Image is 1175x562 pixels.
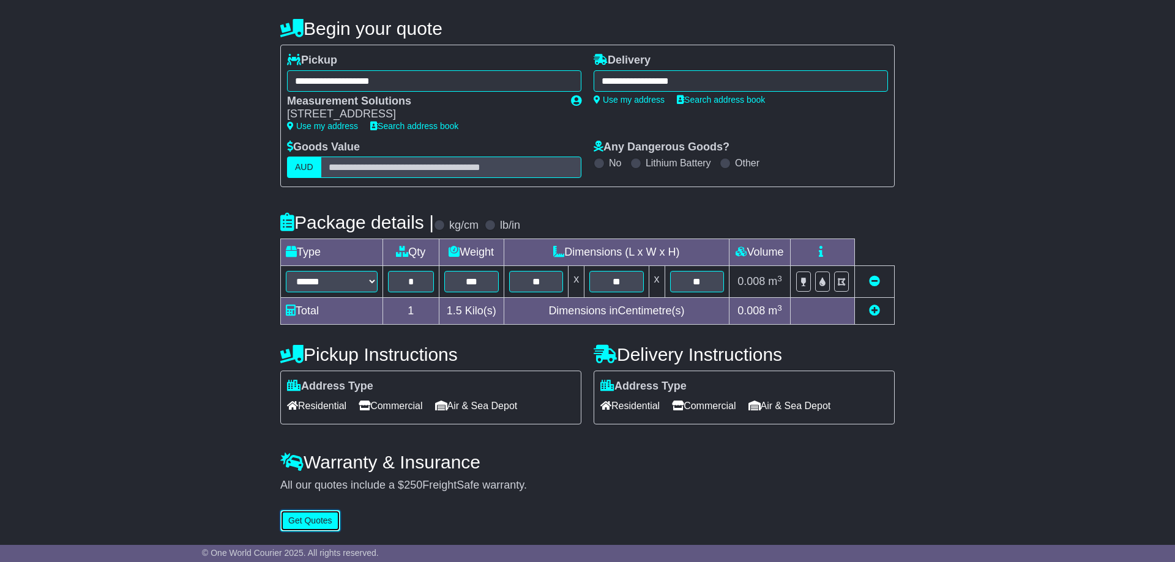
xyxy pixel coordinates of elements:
label: Address Type [287,380,373,393]
label: Delivery [594,54,651,67]
td: 1 [383,298,439,325]
label: lb/in [500,219,520,232]
td: Volume [729,239,790,266]
sup: 3 [777,274,782,283]
span: m [768,275,782,287]
td: Qty [383,239,439,266]
label: Other [735,157,759,169]
div: All our quotes include a $ FreightSafe warranty. [280,479,895,492]
span: 0.008 [737,305,765,317]
label: AUD [287,157,321,178]
h4: Pickup Instructions [280,344,581,364]
td: Total [281,298,383,325]
label: Address Type [600,380,687,393]
h4: Package details | [280,212,434,232]
h4: Delivery Instructions [594,344,895,364]
a: Search address book [677,95,765,105]
td: Dimensions (L x W x H) [504,239,729,266]
label: Lithium Battery [646,157,711,169]
span: 250 [404,479,422,491]
span: 1.5 [447,305,462,317]
span: Commercial [672,396,736,415]
label: Any Dangerous Goods? [594,141,729,154]
td: x [569,266,584,298]
span: Air & Sea Depot [748,396,831,415]
label: Goods Value [287,141,360,154]
div: [STREET_ADDRESS] [287,108,559,121]
span: Residential [287,396,346,415]
h4: Warranty & Insurance [280,452,895,472]
a: Remove this item [869,275,880,287]
td: Kilo(s) [439,298,504,325]
button: Get Quotes [280,510,340,531]
sup: 3 [777,303,782,312]
a: Use my address [594,95,665,105]
h4: Begin your quote [280,18,895,39]
span: 0.008 [737,275,765,287]
span: © One World Courier 2025. All rights reserved. [202,548,379,558]
span: Residential [600,396,660,415]
span: m [768,305,782,317]
label: Pickup [287,54,337,67]
span: Commercial [359,396,422,415]
a: Add new item [869,305,880,317]
div: Measurement Solutions [287,95,559,108]
td: x [649,266,665,298]
td: Type [281,239,383,266]
a: Use my address [287,121,358,131]
label: No [609,157,621,169]
label: kg/cm [449,219,479,232]
td: Dimensions in Centimetre(s) [504,298,729,325]
td: Weight [439,239,504,266]
span: Air & Sea Depot [435,396,518,415]
a: Search address book [370,121,458,131]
